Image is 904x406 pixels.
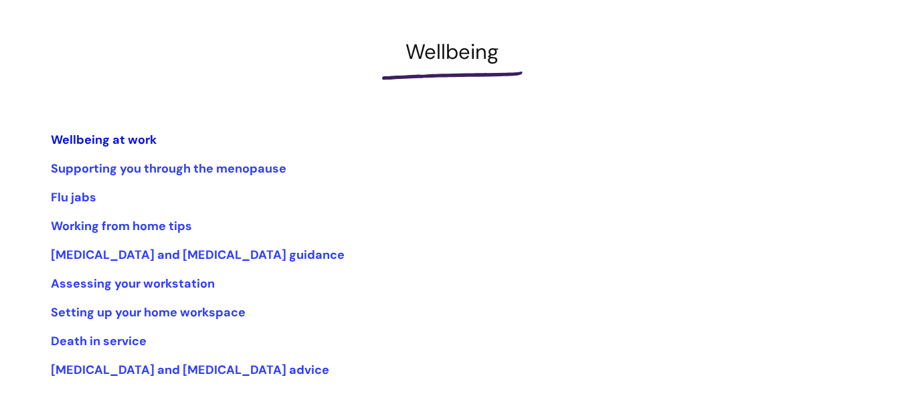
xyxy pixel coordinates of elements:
h1: Wellbeing [51,39,854,64]
a: Wellbeing at work [51,132,157,148]
a: Setting up your home workspace [51,304,246,320]
a: Death in service [51,333,147,349]
a: Flu jabs [51,189,96,205]
a: [MEDICAL_DATA] and [MEDICAL_DATA] advice [51,362,329,378]
a: Assessing your workstation [51,276,215,292]
a: Working from home tips [51,218,192,234]
a: [MEDICAL_DATA] and [MEDICAL_DATA] guidance [51,247,345,263]
a: Supporting you through the menopause [51,161,286,177]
